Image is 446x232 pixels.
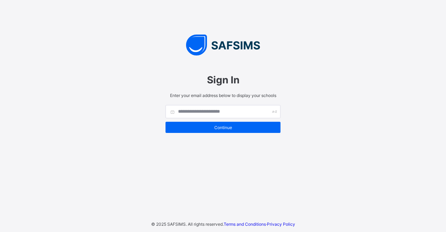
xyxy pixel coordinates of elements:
a: Terms and Conditions [224,222,266,227]
span: Sign In [166,74,280,86]
img: SAFSIMS Logo [159,35,287,55]
span: Continue [171,125,275,130]
span: Enter your email address below to display your schools [166,93,280,98]
a: Privacy Policy [267,222,295,227]
span: · [224,222,295,227]
span: © 2025 SAFSIMS. All rights reserved. [151,222,224,227]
